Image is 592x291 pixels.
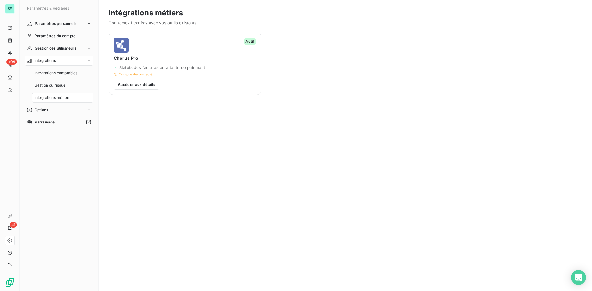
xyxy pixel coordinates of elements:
[114,80,159,90] button: Accéder aux détails
[32,80,93,90] a: Gestion du risque
[25,31,93,41] a: Paramètres du compte
[571,270,586,285] div: Open Intercom Messenger
[119,72,153,76] span: Compte déconnecté
[5,4,15,14] div: SE
[32,93,93,103] a: Intégrations métiers
[35,107,48,113] span: Options
[27,6,69,10] span: Paramètres & Réglages
[35,58,56,63] span: Intégrations
[25,117,93,127] a: Parrainage
[109,7,582,18] h3: Intégrations métiers
[35,33,76,39] span: Paramètres du compte
[10,222,17,228] span: 41
[5,277,15,287] img: Logo LeanPay
[32,68,93,78] a: Intégrations comptables
[244,38,256,45] span: Actif
[35,119,55,125] span: Parrainage
[109,20,582,25] span: Connectez LeanPay avec vos outils existants.
[6,59,17,65] span: +99
[35,46,76,51] span: Gestion des utilisateurs
[35,95,70,100] span: Intégrations métiers
[35,70,77,76] span: Intégrations comptables
[35,21,76,26] span: Paramètres personnels
[35,83,66,88] span: Gestion du risque
[114,55,256,61] span: Chorus Pro
[119,65,205,70] span: Statuts des factures en attente de paiement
